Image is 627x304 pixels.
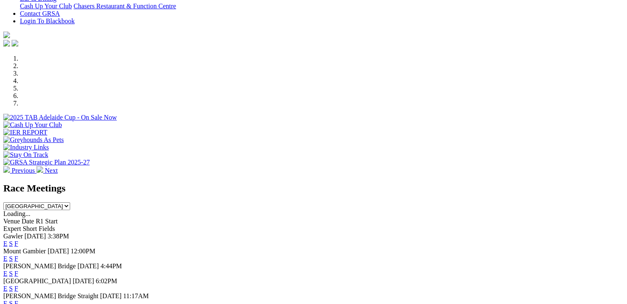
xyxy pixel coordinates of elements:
[15,285,18,292] a: F
[3,248,46,255] span: Mount Gambier
[3,121,62,129] img: Cash Up Your Club
[3,233,23,240] span: Gawler
[22,218,34,225] span: Date
[3,218,20,225] span: Venue
[12,40,18,47] img: twitter.svg
[3,32,10,38] img: logo-grsa-white.png
[73,2,176,10] a: Chasers Restaurant & Function Centre
[20,10,60,17] a: Contact GRSA
[9,285,13,292] a: S
[15,240,18,247] a: F
[3,210,30,217] span: Loading...
[3,144,49,151] img: Industry Links
[3,285,7,292] a: E
[100,262,122,270] span: 4:44PM
[15,270,18,277] a: F
[3,166,10,173] img: chevron-left-pager-white.svg
[9,240,13,247] a: S
[48,233,69,240] span: 3:38PM
[12,167,35,174] span: Previous
[3,225,21,232] span: Expert
[3,240,7,247] a: E
[73,277,94,284] span: [DATE]
[3,292,98,299] span: [PERSON_NAME] Bridge Straight
[45,167,58,174] span: Next
[20,2,72,10] a: Cash Up Your Club
[3,151,48,159] img: Stay On Track
[3,183,624,194] h2: Race Meetings
[37,166,43,173] img: chevron-right-pager-white.svg
[3,270,7,277] a: E
[24,233,46,240] span: [DATE]
[3,262,76,270] span: [PERSON_NAME] Bridge
[37,167,58,174] a: Next
[3,136,64,144] img: Greyhounds As Pets
[20,17,75,25] a: Login To Blackbook
[15,255,18,262] a: F
[3,159,90,166] img: GRSA Strategic Plan 2025-27
[3,40,10,47] img: facebook.svg
[71,248,95,255] span: 12:00PM
[20,2,624,10] div: Bar & Dining
[96,277,117,284] span: 6:02PM
[48,248,69,255] span: [DATE]
[3,129,47,136] img: IER REPORT
[9,270,13,277] a: S
[123,292,149,299] span: 11:17AM
[100,292,122,299] span: [DATE]
[39,225,55,232] span: Fields
[3,167,37,174] a: Previous
[3,277,71,284] span: [GEOGRAPHIC_DATA]
[23,225,37,232] span: Short
[78,262,99,270] span: [DATE]
[36,218,58,225] span: R1 Start
[3,114,117,121] img: 2025 TAB Adelaide Cup - On Sale Now
[3,255,7,262] a: E
[9,255,13,262] a: S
